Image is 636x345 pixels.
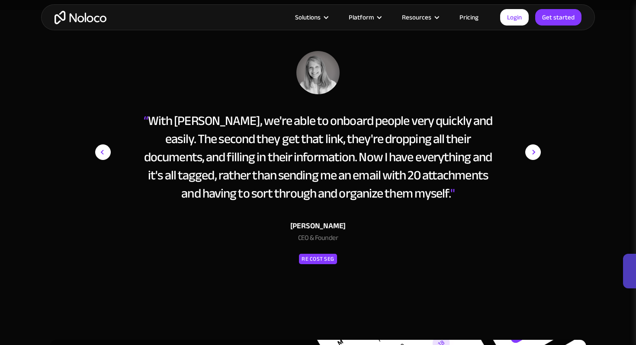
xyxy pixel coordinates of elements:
[295,12,321,23] div: Solutions
[450,181,455,205] span: "
[141,233,495,247] div: CEO & Founder
[95,51,130,284] div: previous slide
[506,51,541,284] div: next slide
[95,51,541,265] div: 1 of 15
[141,220,495,233] div: [PERSON_NAME]
[55,11,106,24] a: home
[144,109,148,133] span: “
[141,112,495,202] div: With [PERSON_NAME], we're able to onboard people very quickly and easily. The second they get tha...
[302,254,334,264] div: RE Cost Seg
[338,12,391,23] div: Platform
[402,12,431,23] div: Resources
[500,9,529,26] a: Login
[535,9,581,26] a: Get started
[95,51,541,284] div: carousel
[391,12,449,23] div: Resources
[449,12,489,23] a: Pricing
[349,12,374,23] div: Platform
[284,12,338,23] div: Solutions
